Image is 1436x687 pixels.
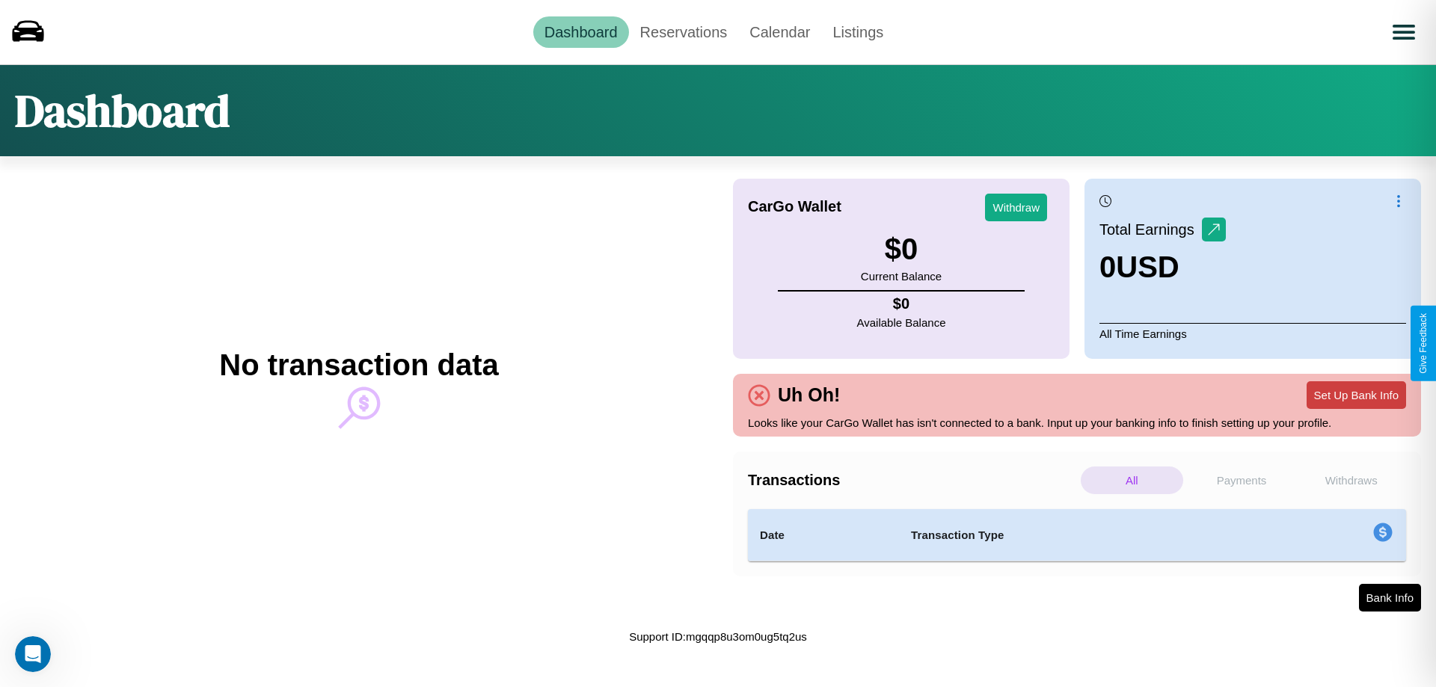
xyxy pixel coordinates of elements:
[15,636,51,672] iframe: Intercom live chat
[857,295,946,312] h4: $ 0
[533,16,629,48] a: Dashboard
[15,80,230,141] h1: Dashboard
[1191,466,1293,494] p: Payments
[1418,313,1429,374] div: Give Feedback
[985,194,1047,221] button: Withdraw
[629,16,739,48] a: Reservations
[857,312,946,333] p: Available Balance
[1081,466,1183,494] p: All
[770,384,847,406] h4: Uh Oh!
[1099,250,1226,284] h3: 0 USD
[748,472,1077,489] h4: Transactions
[821,16,895,48] a: Listings
[1300,466,1402,494] p: Withdraws
[629,626,807,647] p: Support ID: mgqqp8u3om0ug5tq2us
[861,232,942,266] h3: $ 0
[1307,381,1406,409] button: Set Up Bank Info
[738,16,821,48] a: Calendar
[1099,216,1202,243] p: Total Earnings
[1383,11,1425,53] button: Open menu
[760,526,887,544] h4: Date
[1099,323,1406,344] p: All Time Earnings
[911,526,1251,544] h4: Transaction Type
[748,413,1406,433] p: Looks like your CarGo Wallet has isn't connected to a bank. Input up your banking info to finish ...
[1359,584,1421,611] button: Bank Info
[748,509,1406,561] table: simple table
[748,198,841,215] h4: CarGo Wallet
[219,348,498,382] h2: No transaction data
[861,266,942,286] p: Current Balance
